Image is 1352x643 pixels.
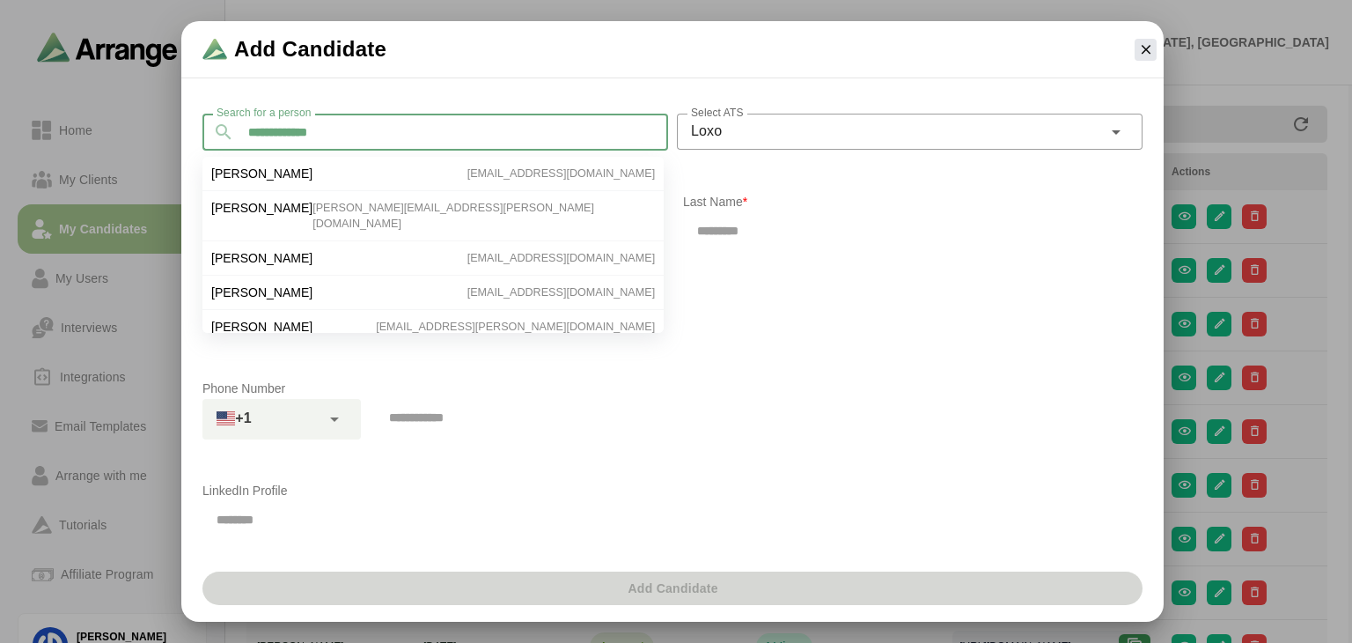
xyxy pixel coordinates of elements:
[691,120,722,143] span: Loxo
[312,200,655,232] span: [PERSON_NAME][EMAIL_ADDRESS][PERSON_NAME][DOMAIN_NAME]
[467,285,655,300] span: [EMAIL_ADDRESS][DOMAIN_NAME]
[211,319,312,335] span: [PERSON_NAME]
[376,319,655,335] span: [EMAIL_ADDRESS][PERSON_NAME][DOMAIN_NAME]
[467,166,655,181] span: [EMAIL_ADDRESS][DOMAIN_NAME]
[211,200,312,232] span: [PERSON_NAME]
[683,191,1143,212] p: Last Name
[234,35,386,63] span: Add Candidate
[211,250,312,266] span: [PERSON_NAME]
[202,279,1143,300] p: Email Address
[467,250,655,266] span: [EMAIL_ADDRESS][DOMAIN_NAME]
[202,480,1143,501] p: LinkedIn Profile
[211,166,312,181] span: [PERSON_NAME]
[211,285,312,300] span: [PERSON_NAME]
[202,378,1143,399] p: Phone Number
